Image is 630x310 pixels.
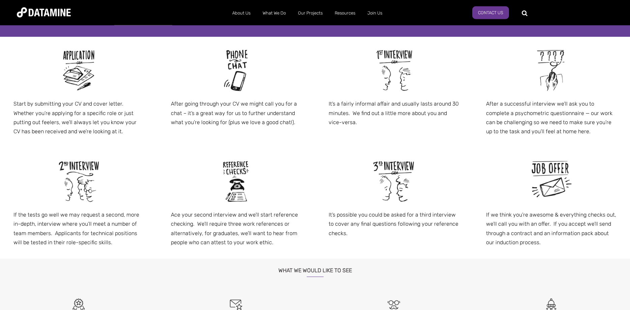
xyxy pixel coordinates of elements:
[526,156,576,207] img: Join Us!
[54,45,104,96] img: Join Us!
[257,4,292,22] a: What We Do
[472,6,509,19] a: Contact Us
[17,7,71,18] img: Datamine
[13,99,144,136] p: Start by submitting your CV and cover letter. Whether you’re applying for a specific role or just...
[486,210,617,247] p: If we think you’re awesome & everything checks out, we’ll call you with an offer. If you accept w...
[292,4,329,22] a: Our Projects
[211,156,262,207] img: Join Us!
[486,99,617,136] p: After a successful interview we’ll ask you to complete a psychometric questionnaire — our work ca...
[54,156,104,207] img: Join Us!
[329,99,459,127] p: It’s a fairly informal affair and usually lasts around 30 minutes. We find out a little more abou...
[226,4,257,22] a: About Us
[171,99,301,127] p: After going through your CV we might call you for a chat – it’s a great way for us to further und...
[368,45,419,96] img: Join Us!
[171,210,301,247] p: Ace your second interview and we’ll start reference checking. We’ll require three work references...
[361,4,388,22] a: Join Us
[123,259,507,277] h3: WHAT WE WOULD LIKE TO SEE
[211,45,262,96] img: Join Us!
[526,45,576,96] img: Join Us!
[368,156,419,207] img: Join Us!
[13,210,144,247] p: If the tests go well we may request a second, more in-depth, interview where you’ll meet a number...
[329,4,361,22] a: Resources
[329,210,459,238] p: It’s possible you could be asked for a third interview to cover any final questions following you...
